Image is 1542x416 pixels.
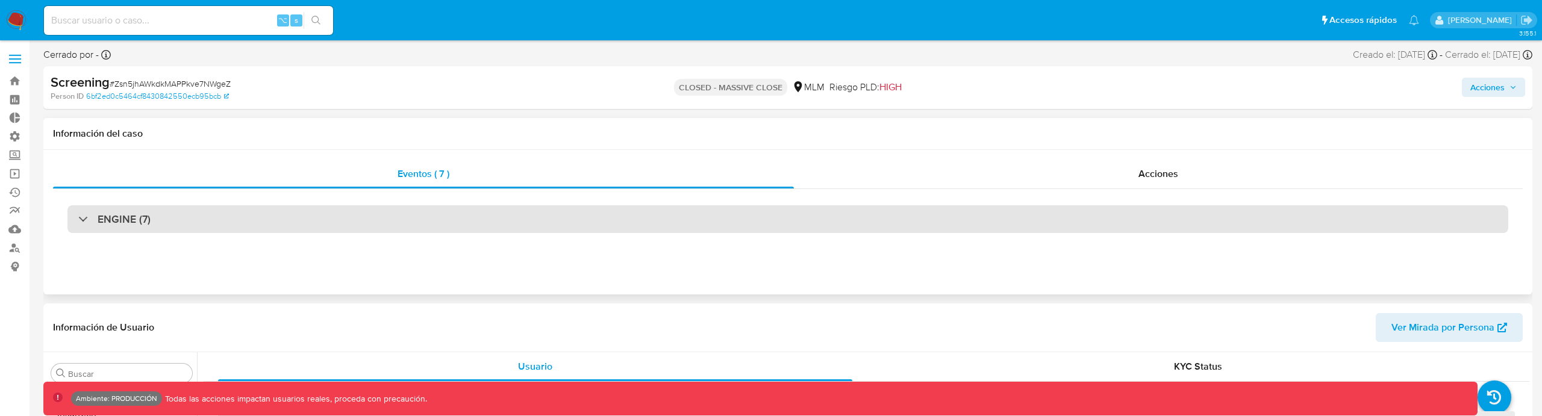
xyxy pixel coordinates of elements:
span: Acciones [1138,167,1178,181]
span: Riesgo PLD: [829,81,902,94]
h3: ENGINE (7) [98,213,151,226]
span: Cerrado por [43,48,99,61]
span: Accesos rápidos [1329,14,1397,26]
span: ⌥ [278,14,287,26]
button: Buscar [56,368,66,378]
b: - [93,48,99,61]
h1: Información de Usuario [53,321,154,334]
input: Buscar [68,368,187,379]
button: Acciones [1462,78,1525,97]
p: CLOSED - MASSIVE CLOSE [674,79,787,96]
span: Ver Mirada por Persona [1391,313,1494,342]
b: Person ID [51,91,84,102]
p: esteban.salas@mercadolibre.com.co [1448,14,1516,26]
span: Eventos ( 7 ) [398,167,449,181]
span: HIGH [879,80,902,94]
span: Usuario [518,359,552,373]
div: Cerrado el: [DATE] [1445,48,1532,61]
div: ENGINE (7) [67,205,1508,233]
span: Acciones [1470,78,1505,97]
input: Buscar usuario o caso... [44,13,333,28]
p: Todas las acciones impactan usuarios reales, proceda con precaución. [162,393,427,405]
div: Creado el: [DATE] [1353,48,1437,61]
a: 6bf2ed0c5464cf8430842550ecb95bcb [86,91,229,102]
span: KYC Status [1174,359,1222,373]
a: Salir [1520,14,1533,26]
h1: Información del caso [53,128,1523,140]
p: Ambiente: PRODUCCIÓN [76,396,157,401]
button: search-icon [304,12,328,29]
b: Screening [51,72,110,92]
a: Notificaciones [1409,15,1419,25]
button: Ver Mirada por Persona [1376,313,1523,342]
span: s [295,14,298,26]
span: # Zsn5jhAWkdkMAPPkve7NWgeZ [110,78,231,90]
div: MLM [792,81,825,94]
span: - [1440,48,1443,61]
